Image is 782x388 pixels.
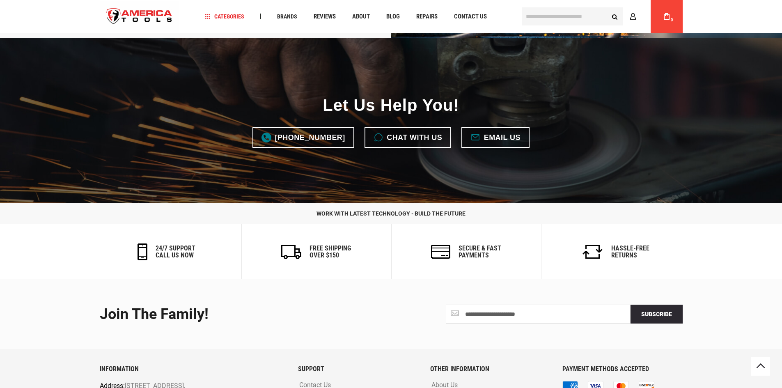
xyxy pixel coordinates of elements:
h6: SUPPORT [298,365,418,373]
a: Email us [461,127,530,148]
a: Brands [273,11,301,22]
h2: Let Us Help You! [323,95,459,115]
h6: OTHER INFORMATION [430,365,550,373]
a: Chat with us [365,127,452,148]
a: Contact Us [450,11,491,22]
span: Subscribe [641,311,672,317]
a: About [349,11,374,22]
span: About [352,14,370,20]
a: Reviews [310,11,339,22]
h6: Free Shipping Over $150 [310,245,351,259]
h6: 24/7 support call us now [156,245,195,259]
span: Reviews [314,14,336,20]
a: Categories [201,11,248,22]
span: Repairs [416,14,438,20]
a: Repairs [413,11,441,22]
span: Blog [386,14,400,20]
a: Blog [383,11,404,22]
button: Search [607,9,623,24]
img: America Tools [100,1,179,32]
a: [PHONE_NUMBER] [252,127,354,148]
span: 0 [671,18,673,22]
div: Join the Family! [100,306,385,323]
h6: PAYMENT METHODS ACCEPTED [562,365,682,373]
h6: secure & fast payments [459,245,501,259]
button: Subscribe [631,305,683,324]
span: Brands [277,14,297,19]
h6: Hassle-Free Returns [611,245,649,259]
span: Categories [205,14,244,19]
a: store logo [100,1,179,32]
h6: INFORMATION [100,365,286,373]
span: Contact Us [454,14,487,20]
